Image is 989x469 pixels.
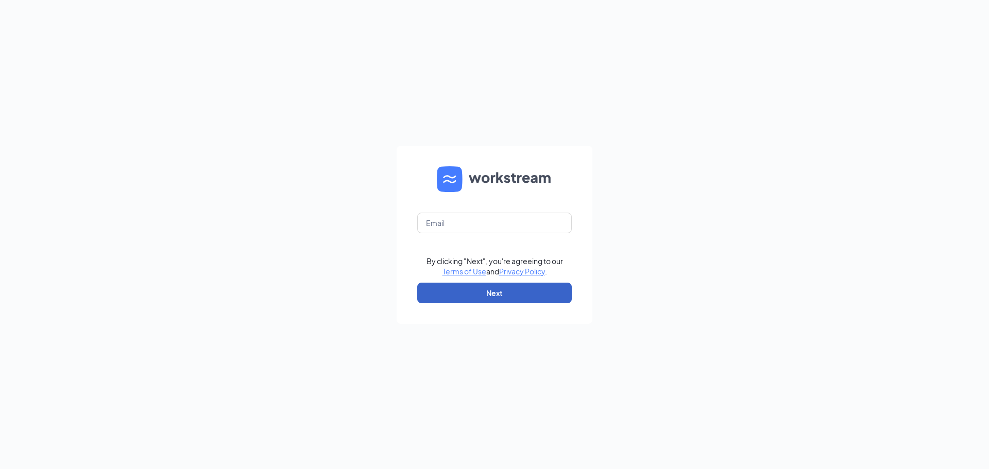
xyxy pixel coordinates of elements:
a: Terms of Use [442,267,486,276]
button: Next [417,283,572,303]
div: By clicking "Next", you're agreeing to our and . [427,256,563,276]
a: Privacy Policy [499,267,545,276]
img: WS logo and Workstream text [437,166,552,192]
input: Email [417,213,572,233]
